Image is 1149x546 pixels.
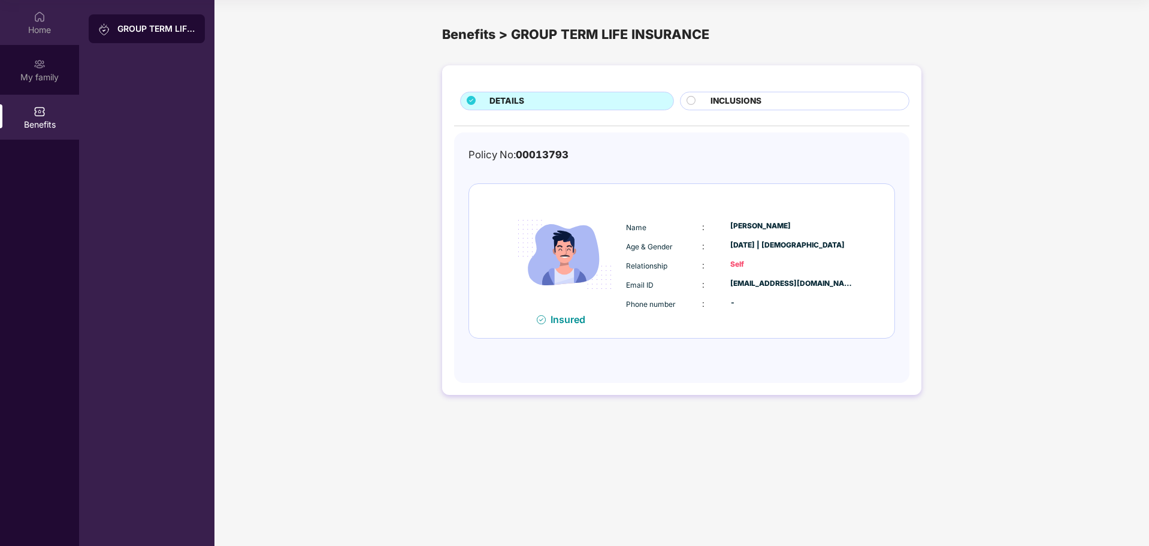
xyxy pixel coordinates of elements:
img: svg+xml;base64,PHN2ZyB3aWR0aD0iMjAiIGhlaWdodD0iMjAiIHZpZXdCb3g9IjAgMCAyMCAyMCIgZmlsbD0ibm9uZSIgeG... [98,23,110,35]
span: : [702,222,704,232]
span: : [702,241,704,251]
span: DETAILS [489,95,524,108]
span: : [702,298,704,309]
span: Phone number [626,300,676,309]
div: - [730,297,854,309]
span: Name [626,223,646,232]
span: Email ID [626,280,654,289]
div: [DATE] | [DEMOGRAPHIC_DATA] [730,240,854,251]
span: Age & Gender [626,242,673,251]
div: Benefits > GROUP TERM LIFE INSURANCE [442,24,921,44]
img: svg+xml;base64,PHN2ZyBpZD0iQmVuZWZpdHMiIHhtbG5zPSJodHRwOi8vd3d3LnczLm9yZy8yMDAwL3N2ZyIgd2lkdGg9Ij... [34,105,46,117]
span: : [702,260,704,270]
div: GROUP TERM LIFE INSURANCE [117,23,195,35]
span: INCLUSIONS [710,95,761,108]
div: Insured [551,313,592,325]
div: [EMAIL_ADDRESS][DOMAIN_NAME] [730,278,854,289]
div: Self [730,259,854,270]
div: Policy No: [468,147,569,162]
div: [PERSON_NAME] [730,221,854,232]
span: 00013793 [516,149,569,161]
img: svg+xml;base64,PHN2ZyB4bWxucz0iaHR0cDovL3d3dy53My5vcmcvMjAwMC9zdmciIHdpZHRoPSIxNiIgaGVpZ2h0PSIxNi... [537,315,546,324]
span: Relationship [626,261,667,270]
img: svg+xml;base64,PHN2ZyBpZD0iSG9tZSIgeG1sbnM9Imh0dHA6Ly93d3cudzMub3JnLzIwMDAvc3ZnIiB3aWR0aD0iMjAiIG... [34,11,46,23]
span: : [702,279,704,289]
img: icon [506,196,623,313]
img: svg+xml;base64,PHN2ZyB3aWR0aD0iMjAiIGhlaWdodD0iMjAiIHZpZXdCb3g9IjAgMCAyMCAyMCIgZmlsbD0ibm9uZSIgeG... [34,58,46,70]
